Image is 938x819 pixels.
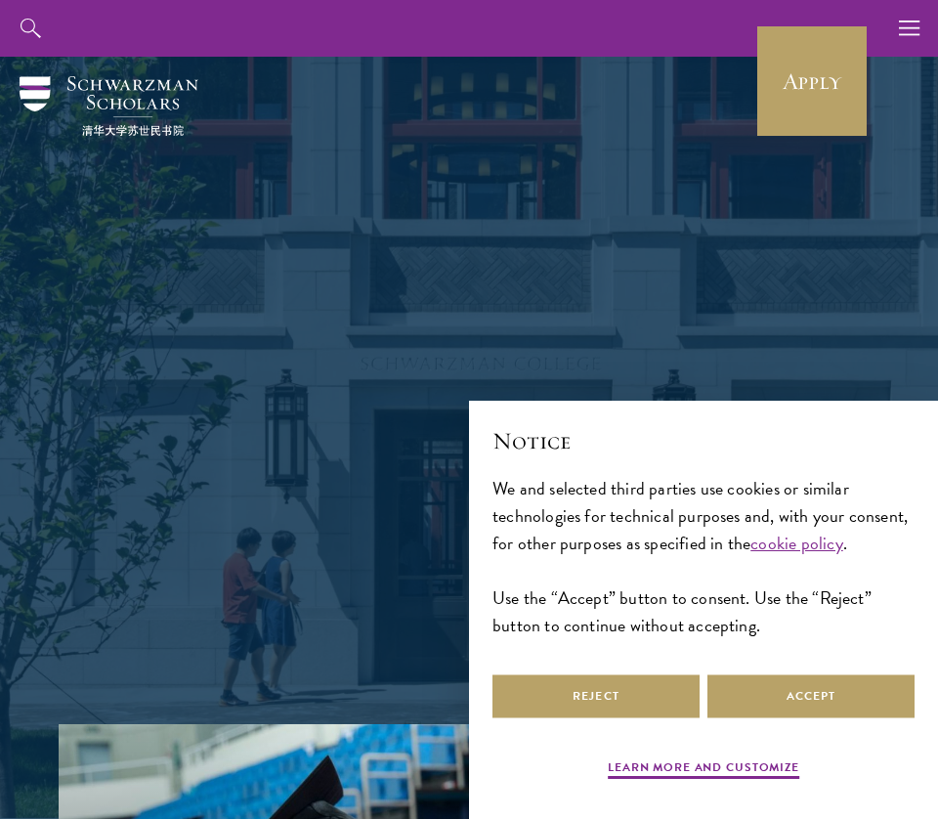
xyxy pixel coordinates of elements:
[608,758,799,782] button: Learn more and customize
[707,674,915,718] button: Accept
[492,475,915,639] div: We and selected third parties use cookies or similar technologies for technical purposes and, wit...
[750,530,842,556] a: cookie policy
[492,424,915,457] h2: Notice
[757,26,867,136] a: Apply
[20,76,198,136] img: Schwarzman Scholars
[492,674,700,718] button: Reject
